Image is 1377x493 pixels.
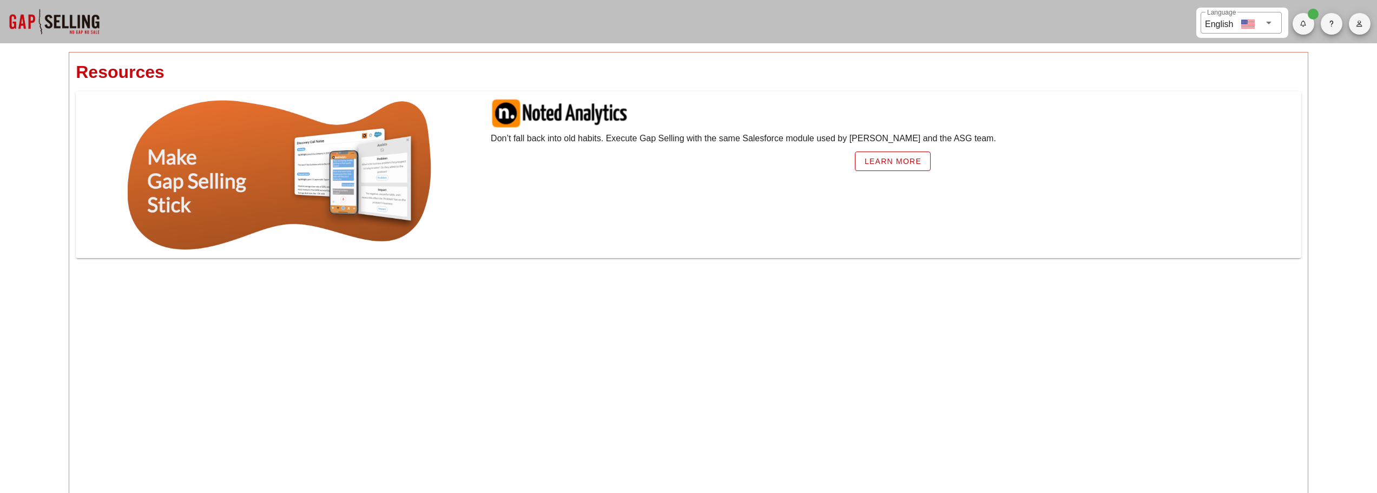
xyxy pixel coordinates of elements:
[864,157,921,166] span: Learn More
[1308,9,1319,19] span: Badge
[855,152,931,171] a: Learn More
[1205,15,1233,31] div: English
[1201,12,1282,34] div: LanguageEnglish
[76,59,1301,85] h1: Resources
[1207,9,1236,17] label: Language
[484,91,1301,258] div: Don’t fall back into old habits. Execute Gap Selling with the same Salesforce module used by [PER...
